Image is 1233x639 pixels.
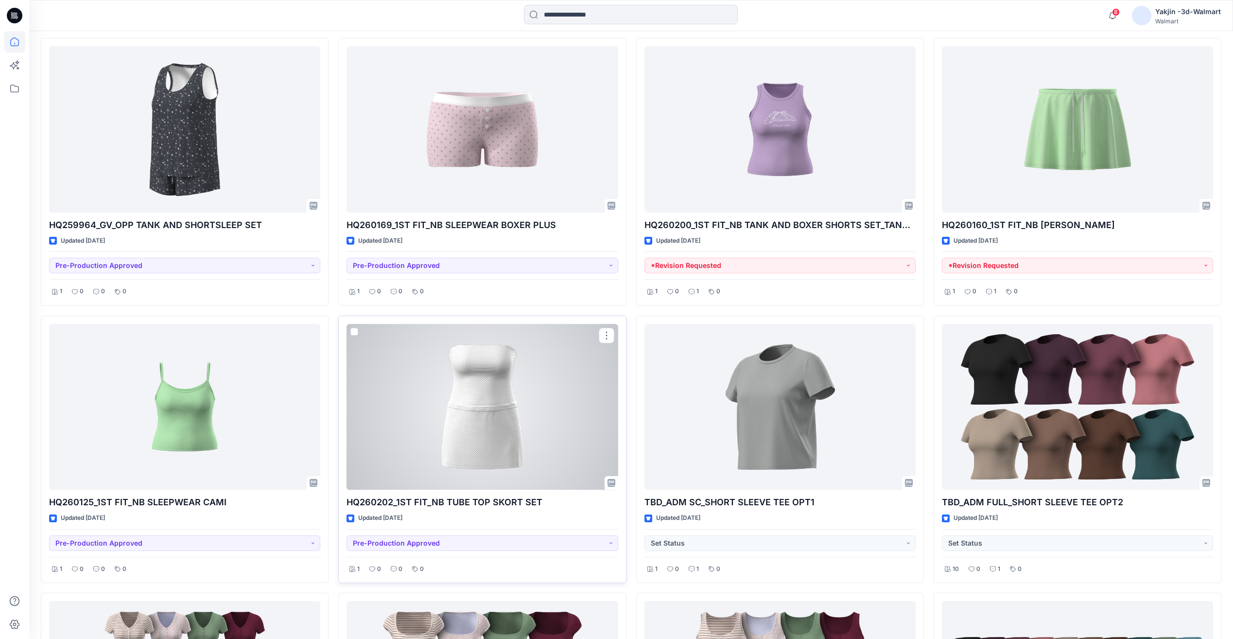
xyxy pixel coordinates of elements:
[1132,6,1151,25] img: avatar
[942,496,1213,509] p: TBD_ADM FULL_SHORT SLEEVE TEE OPT2
[655,564,658,574] p: 1
[358,236,402,246] p: Updated [DATE]
[998,564,1000,574] p: 1
[357,286,360,297] p: 1
[656,236,700,246] p: Updated [DATE]
[644,496,916,509] p: TBD_ADM SC_SHORT SLEEVE TEE OPT1
[976,564,980,574] p: 0
[942,46,1213,212] a: HQ260160_1ST FIT_NB TERRY SKORT
[675,286,679,297] p: 0
[954,513,998,523] p: Updated [DATE]
[49,324,320,490] a: HQ260125_1ST FIT_NB SLEEPWEAR CAMI
[954,236,998,246] p: Updated [DATE]
[1155,18,1221,25] div: Walmart
[60,286,62,297] p: 1
[101,286,105,297] p: 0
[347,218,618,232] p: HQ260169_1ST FIT_NB SLEEPWEAR BOXER PLUS
[644,324,916,490] a: TBD_ADM SC_SHORT SLEEVE TEE OPT1
[80,564,84,574] p: 0
[1155,6,1221,18] div: Yakjin -3d-Walmart
[101,564,105,574] p: 0
[49,46,320,212] a: HQ259964_GV_OPP TANK AND SHORTSLEEP SET
[122,564,126,574] p: 0
[358,513,402,523] p: Updated [DATE]
[994,286,996,297] p: 1
[347,324,618,490] a: HQ260202_1ST FIT_NB TUBE TOP SKORT SET
[644,46,916,212] a: HQ260200_1ST FIT_NB TANK AND BOXER SHORTS SET_TANK ONLY
[953,286,955,297] p: 1
[644,218,916,232] p: HQ260200_1ST FIT_NB TANK AND BOXER SHORTS SET_TANK ONLY
[61,236,105,246] p: Updated [DATE]
[1014,286,1018,297] p: 0
[49,218,320,232] p: HQ259964_GV_OPP TANK AND SHORTSLEEP SET
[973,286,976,297] p: 0
[716,286,720,297] p: 0
[942,218,1213,232] p: HQ260160_1ST FIT_NB [PERSON_NAME]
[656,513,700,523] p: Updated [DATE]
[696,286,699,297] p: 1
[1018,564,1022,574] p: 0
[675,564,679,574] p: 0
[953,564,959,574] p: 10
[420,286,424,297] p: 0
[357,564,360,574] p: 1
[49,496,320,509] p: HQ260125_1ST FIT_NB SLEEPWEAR CAMI
[399,564,402,574] p: 0
[80,286,84,297] p: 0
[716,564,720,574] p: 0
[61,513,105,523] p: Updated [DATE]
[696,564,699,574] p: 1
[347,46,618,212] a: HQ260169_1ST FIT_NB SLEEPWEAR BOXER PLUS
[347,496,618,509] p: HQ260202_1ST FIT_NB TUBE TOP SKORT SET
[60,564,62,574] p: 1
[399,286,402,297] p: 0
[942,324,1213,490] a: TBD_ADM FULL_SHORT SLEEVE TEE OPT2
[655,286,658,297] p: 1
[377,564,381,574] p: 0
[377,286,381,297] p: 0
[1112,8,1120,16] span: 8
[420,564,424,574] p: 0
[122,286,126,297] p: 0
